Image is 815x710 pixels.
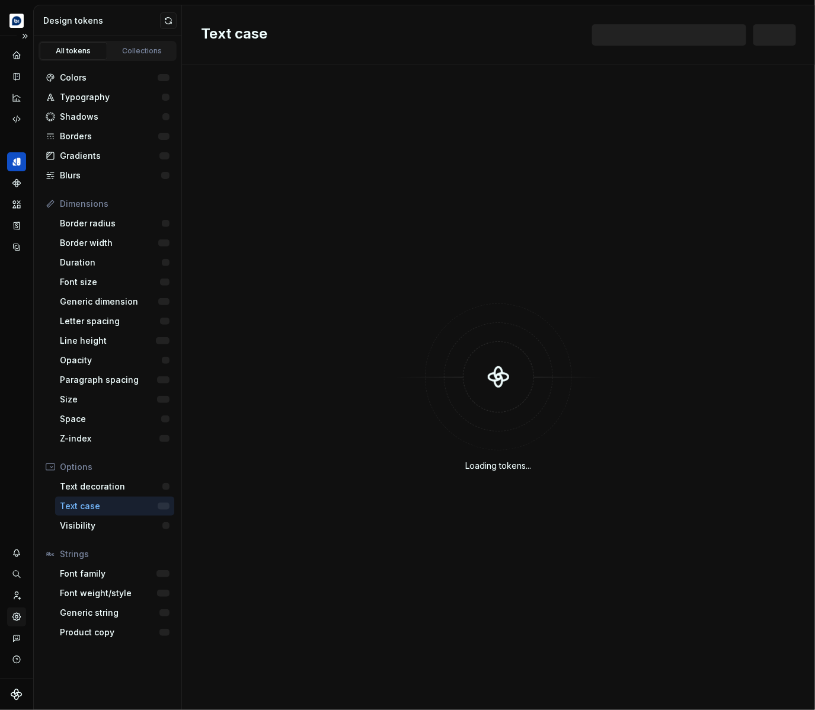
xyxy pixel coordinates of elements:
[60,218,162,229] div: Border radius
[41,146,174,165] a: Gradients
[60,315,160,327] div: Letter spacing
[55,214,174,233] a: Border radius
[7,607,26,626] a: Settings
[60,461,170,473] div: Options
[55,429,174,448] a: Z-index
[11,689,23,701] svg: Supernova Logo
[60,198,170,210] div: Dimensions
[7,46,26,65] a: Home
[55,410,174,428] a: Space
[55,477,174,496] a: Text decoration
[55,253,174,272] a: Duration
[17,28,33,44] button: Expand sidebar
[44,46,103,56] div: All tokens
[60,169,161,181] div: Blurs
[60,481,162,492] div: Text decoration
[55,273,174,292] a: Font size
[60,413,161,425] div: Space
[60,111,162,123] div: Shadows
[466,460,532,472] div: Loading tokens...
[7,586,26,605] a: Invite team
[55,234,174,252] a: Border width
[7,152,26,171] a: Design tokens
[55,390,174,409] a: Size
[60,257,162,268] div: Duration
[55,516,174,535] a: Visibility
[41,127,174,146] a: Borders
[60,276,160,288] div: Font size
[60,568,156,580] div: Font family
[55,497,174,516] a: Text case
[60,374,157,386] div: Paragraph spacing
[60,91,162,103] div: Typography
[55,331,174,350] a: Line height
[60,433,159,444] div: Z-index
[55,623,174,642] a: Product copy
[113,46,172,56] div: Collections
[60,394,157,405] div: Size
[41,107,174,126] a: Shadows
[55,312,174,331] a: Letter spacing
[7,629,26,648] button: Contact support
[7,543,26,562] button: Notifications
[7,67,26,86] a: Documentation
[60,548,170,560] div: Strings
[41,88,174,107] a: Typography
[7,216,26,235] a: Storybook stories
[60,150,159,162] div: Gradients
[60,296,158,308] div: Generic dimension
[60,237,158,249] div: Border width
[60,72,158,84] div: Colors
[60,607,159,619] div: Generic string
[55,292,174,311] a: Generic dimension
[60,520,162,532] div: Visibility
[9,14,24,28] img: d177ba8e-e3fd-4a4c-acd4-2f63079db987.png
[41,166,174,185] a: Blurs
[60,354,162,366] div: Opacity
[41,68,174,87] a: Colors
[60,130,158,142] div: Borders
[201,24,267,46] h2: Text case
[60,626,159,638] div: Product copy
[7,110,26,129] a: Code automation
[55,584,174,603] a: Font weight/style
[55,370,174,389] a: Paragraph spacing
[60,335,156,347] div: Line height
[55,603,174,622] a: Generic string
[55,564,174,583] a: Font family
[7,88,26,107] a: Analytics
[60,500,158,512] div: Text case
[55,351,174,370] a: Opacity
[7,174,26,193] a: Components
[60,587,157,599] div: Font weight/style
[7,565,26,584] button: Search ⌘K
[7,195,26,214] a: Assets
[7,238,26,257] a: Data sources
[43,15,160,27] div: Design tokens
